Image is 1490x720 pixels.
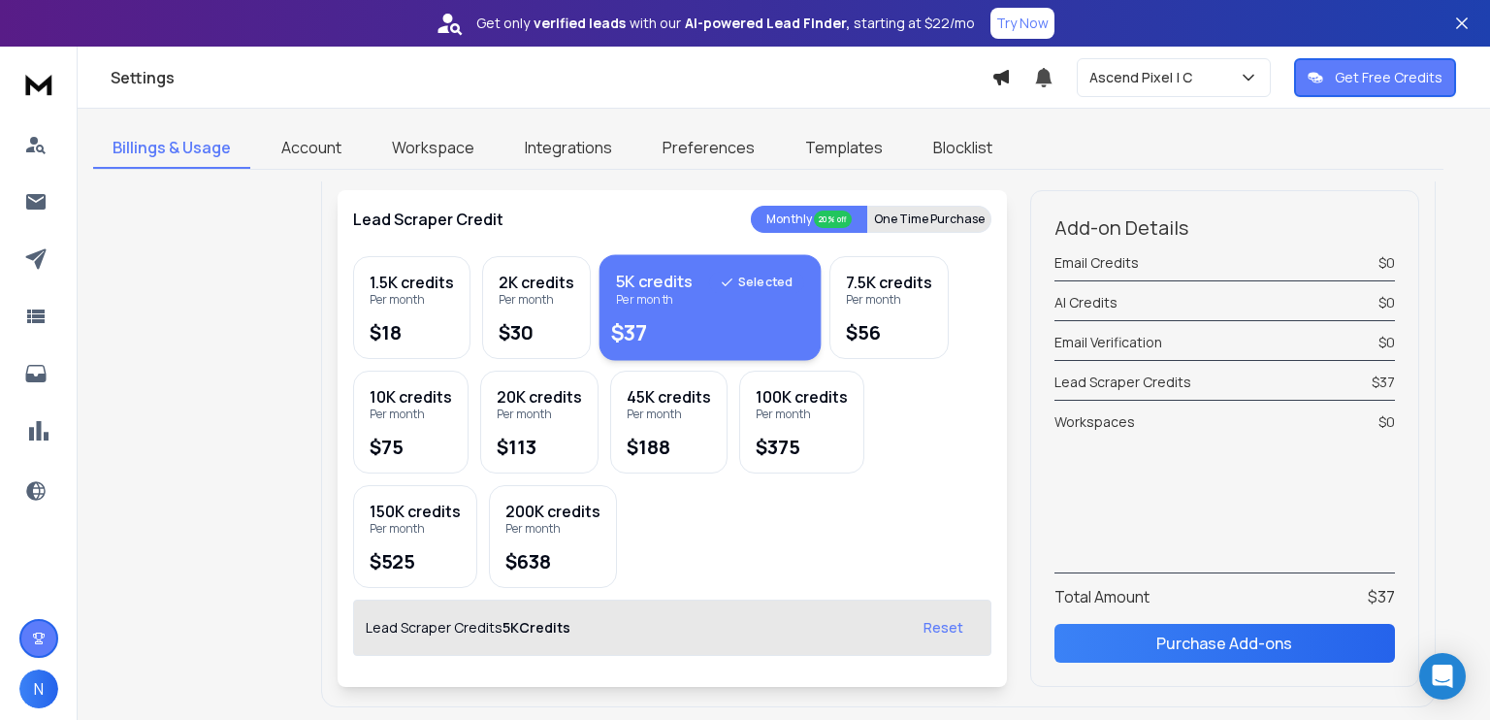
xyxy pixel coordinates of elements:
[499,273,574,292] div: 2K credits
[786,128,902,169] a: Templates
[1378,253,1395,273] span: $ 0
[505,552,600,572] div: $638
[353,208,503,231] p: Lead Scraper Credit
[627,387,711,407] div: 45K credits
[908,608,979,647] button: Reset
[616,272,693,292] div: 5K credits
[370,323,454,343] div: $18
[1054,585,1150,608] span: Total Amount
[756,387,848,407] div: 100K credits
[751,206,867,233] button: Monthly 20% off
[497,438,582,457] div: $113
[262,128,361,169] a: Account
[505,128,632,169] a: Integrations
[627,438,711,457] div: $188
[867,206,991,233] button: One Time Purchase
[914,128,1012,169] a: Blocklist
[627,407,711,422] div: Per month
[643,128,774,169] a: Preferences
[1378,412,1395,432] span: $ 0
[1054,293,1117,312] span: AI Credits
[814,211,852,228] div: 20% off
[111,66,991,89] h1: Settings
[1054,624,1395,663] button: Purchase Add-ons
[93,128,250,169] a: Billings & Usage
[505,521,600,537] div: Per month
[996,14,1049,33] p: Try Now
[19,670,58,708] button: N
[370,502,461,521] div: 150K credits
[499,323,574,343] div: $30
[1294,58,1456,97] button: Get Free Credits
[366,618,502,638] p: Lead Scraper Credits
[756,407,848,422] div: Per month
[370,407,452,422] div: Per month
[1054,333,1162,352] span: Email Verification
[756,438,848,457] div: $375
[476,14,975,33] p: Get only with our starting at $22/mo
[372,128,494,169] a: Workspace
[846,292,932,308] div: Per month
[370,273,454,292] div: 1.5K credits
[611,323,808,344] div: $37
[502,618,570,638] p: 5K Credits
[370,521,461,537] div: Per month
[497,387,582,407] div: 20K credits
[616,292,693,308] div: Per month
[370,438,452,457] div: $75
[1335,68,1442,87] p: Get Free Credits
[846,273,932,292] div: 7.5K credits
[370,552,461,572] div: $525
[505,502,600,521] div: 200K credits
[1378,333,1395,352] span: $ 0
[370,292,454,308] div: Per month
[497,407,582,422] div: Per month
[1054,373,1191,392] span: Lead Scraper Credits
[1054,214,1395,242] h2: Add-on Details
[1372,373,1395,392] span: $ 37
[990,8,1054,39] button: Try Now
[1378,293,1395,312] span: $ 0
[1368,585,1395,608] span: $ 37
[1054,412,1135,432] span: Workspaces
[1054,253,1139,273] span: Email Credits
[846,323,932,343] div: $56
[685,14,850,33] strong: AI-powered Lead Finder,
[499,292,574,308] div: Per month
[19,66,58,102] img: logo
[1419,653,1466,700] div: Open Intercom Messenger
[534,14,626,33] strong: verified leads
[370,387,452,407] div: 10K credits
[709,272,804,294] div: Selected
[1089,68,1200,87] p: Ascend Pixel | C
